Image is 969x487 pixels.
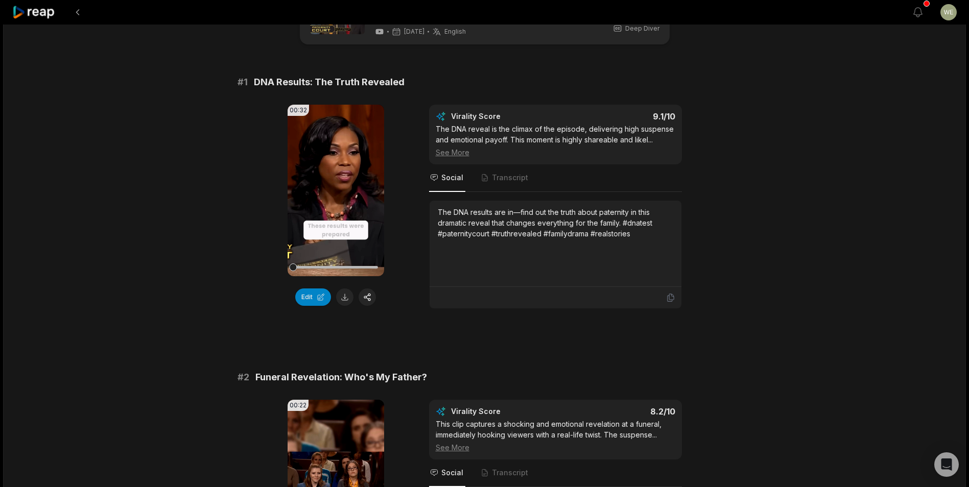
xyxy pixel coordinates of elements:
[438,207,673,239] div: The DNA results are in—find out the truth about paternity in this dramatic reveal that changes ev...
[404,28,424,36] span: [DATE]
[441,173,463,183] span: Social
[295,288,331,306] button: Edit
[238,370,249,384] span: # 2
[288,105,384,276] video: Your browser does not support mp4 format.
[451,406,561,417] div: Virality Score
[436,147,675,158] div: See More
[492,468,528,478] span: Transcript
[255,370,427,384] span: Funeral Revelation: Who's My Father?
[436,124,675,158] div: The DNA reveal is the climax of the episode, delivering high suspense and emotional payoff. This ...
[451,111,561,121] div: Virality Score
[254,75,405,89] span: DNA Results: The Truth Revealed
[429,164,682,192] nav: Tabs
[625,24,659,33] span: Deep Diver
[565,406,675,417] div: 8.2 /10
[441,468,463,478] span: Social
[436,442,675,453] div: See More
[238,75,248,89] span: # 1
[429,459,682,487] nav: Tabs
[934,452,959,477] div: Open Intercom Messenger
[444,28,466,36] span: English
[492,173,528,183] span: Transcript
[436,419,675,453] div: This clip captures a shocking and emotional revelation at a funeral, immediately hooking viewers ...
[565,111,675,121] div: 9.1 /10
